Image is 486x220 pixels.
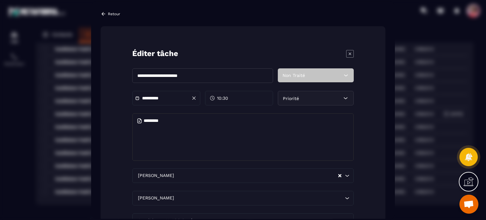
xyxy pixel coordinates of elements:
[217,95,228,101] span: 10:30
[108,12,120,16] p: Retour
[459,195,478,214] div: Ouvrir le chat
[175,172,338,179] input: Search for option
[338,173,341,178] button: Clear Selected
[175,195,343,202] input: Search for option
[136,172,175,179] span: [PERSON_NAME]
[136,195,175,202] span: [PERSON_NAME]
[132,48,178,59] p: Éditer tâche
[283,73,305,78] span: Non Traité
[132,191,354,205] div: Search for option
[283,96,299,101] span: Priorité
[132,168,354,183] div: Search for option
